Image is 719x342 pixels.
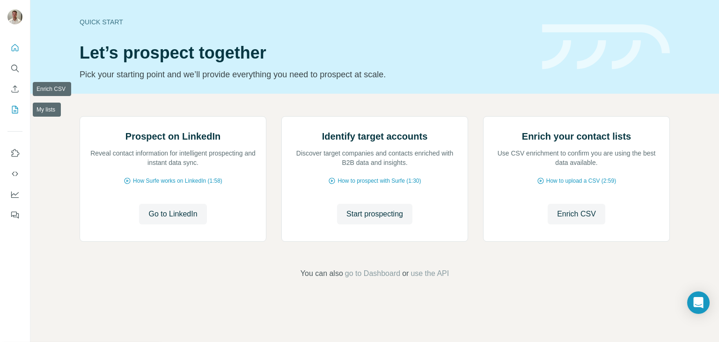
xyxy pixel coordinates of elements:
[80,17,531,27] div: Quick start
[80,44,531,62] h1: Let’s prospect together
[7,81,22,97] button: Enrich CSV
[322,130,428,143] h2: Identify target accounts
[546,177,616,185] span: How to upload a CSV (2:59)
[687,291,710,314] div: Open Intercom Messenger
[337,204,412,224] button: Start prospecting
[7,145,22,162] button: Use Surfe on LinkedIn
[7,39,22,56] button: Quick start
[125,130,220,143] h2: Prospect on LinkedIn
[148,208,197,220] span: Go to LinkedIn
[7,101,22,118] button: My lists
[139,204,206,224] button: Go to LinkedIn
[522,130,631,143] h2: Enrich your contact lists
[7,165,22,182] button: Use Surfe API
[7,186,22,203] button: Dashboard
[7,9,22,24] img: Avatar
[7,60,22,77] button: Search
[493,149,660,167] p: Use CSV enrichment to confirm you are using the best data available.
[345,268,400,279] button: go to Dashboard
[346,208,403,220] span: Start prospecting
[301,268,343,279] span: You can also
[291,149,458,167] p: Discover target companies and contacts enriched with B2B data and insights.
[548,204,605,224] button: Enrich CSV
[557,208,596,220] span: Enrich CSV
[402,268,409,279] span: or
[133,177,222,185] span: How Surfe works on LinkedIn (1:58)
[337,177,421,185] span: How to prospect with Surfe (1:30)
[80,68,531,81] p: Pick your starting point and we’ll provide everything you need to prospect at scale.
[89,149,257,167] p: Reveal contact information for intelligent prospecting and instant data sync.
[411,268,449,279] button: use the API
[542,24,670,70] img: banner
[7,207,22,223] button: Feedback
